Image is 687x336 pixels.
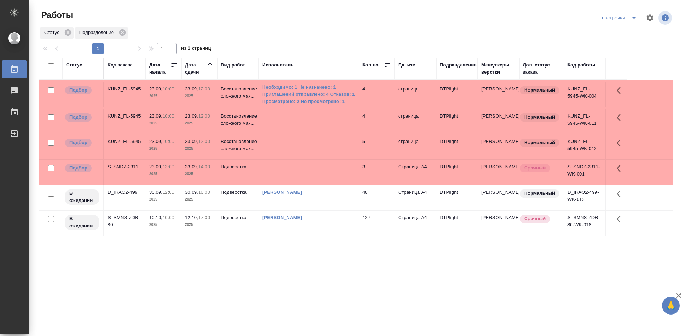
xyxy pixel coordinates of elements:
p: 23.09, [149,86,162,92]
p: 2025 [149,171,178,178]
p: 2025 [149,196,178,203]
p: Статус [44,29,62,36]
p: 23.09, [185,113,198,119]
p: [PERSON_NAME] [481,163,516,171]
p: 23.09, [185,139,198,144]
td: Страница А4 [395,211,436,236]
p: 10:00 [162,139,174,144]
p: 23.09, [149,164,162,169]
p: 2025 [185,171,214,178]
div: Можно подбирать исполнителей [64,113,100,122]
p: 12:00 [198,113,210,119]
span: из 1 страниц [181,44,211,54]
a: [PERSON_NAME] [262,215,302,220]
p: 2025 [185,145,214,152]
div: KUNZ_FL-5945 [108,85,142,93]
p: Подверстка [221,189,255,196]
div: Дата сдачи [185,61,206,76]
div: Доп. статус заказа [523,61,560,76]
p: 10:00 [162,86,174,92]
div: KUNZ_FL-5945 [108,113,142,120]
div: Код заказа [108,61,133,69]
div: Статус [40,27,74,39]
div: Дата начала [149,61,171,76]
td: 3 [359,160,395,185]
p: Подбор [69,87,87,94]
div: split button [600,12,641,24]
p: Подразделение [79,29,116,36]
button: Здесь прячутся важные кнопки [612,134,629,152]
td: страница [395,82,436,107]
p: 30.09, [185,189,198,195]
td: S_SNDZ-2311-WK-001 [564,160,605,185]
td: DTPlight [436,82,478,107]
td: страница [395,134,436,159]
div: Ед. изм [398,61,416,69]
div: Исполнитель [262,61,294,69]
div: Подразделение [440,61,477,69]
p: Подверстка [221,163,255,171]
div: Исполнитель назначен, приступать к работе пока рано [64,189,100,206]
div: Можно подбирать исполнителей [64,163,100,173]
td: DTPlight [436,109,478,134]
td: страница [395,109,436,134]
td: Страница А4 [395,185,436,210]
div: Можно подбирать исполнителей [64,85,100,95]
p: 10:00 [162,113,174,119]
p: [PERSON_NAME] [481,214,516,221]
td: 127 [359,211,395,236]
a: [PERSON_NAME] [262,189,302,195]
td: KUNZ_FL-5945-WK-012 [564,134,605,159]
p: 2025 [185,221,214,228]
div: Кол-во [362,61,379,69]
p: 2025 [185,120,214,127]
td: 4 [359,109,395,134]
p: В ожидании [69,190,95,204]
td: D_IRAO2-499-WK-013 [564,185,605,210]
div: S_SNDZ-2311 [108,163,142,171]
p: Подбор [69,114,87,121]
div: KUNZ_FL-5945 [108,138,142,145]
div: Код работы [567,61,595,69]
button: 🙏 [662,297,680,315]
p: 16:00 [198,189,210,195]
p: 2025 [149,221,178,228]
td: 48 [359,185,395,210]
div: Менеджеры верстки [481,61,516,76]
td: DTPlight [436,185,478,210]
p: 2025 [149,145,178,152]
button: Здесь прячутся важные кнопки [612,82,629,99]
p: 23.09, [149,139,162,144]
button: Здесь прячутся важные кнопки [612,109,629,126]
p: 23.09, [185,164,198,169]
td: 4 [359,82,395,107]
div: S_SMNS-ZDR-80 [108,214,142,228]
p: Нормальный [524,190,555,197]
div: Статус [66,61,82,69]
div: D_IRAO2-499 [108,189,142,196]
p: [PERSON_NAME] [481,85,516,93]
td: S_SMNS-ZDR-80-WK-018 [564,211,605,236]
p: 30.09, [149,189,162,195]
p: 10:00 [162,215,174,220]
p: Нормальный [524,114,555,121]
p: 2025 [149,93,178,100]
td: DTPlight [436,134,478,159]
p: 12.10, [185,215,198,220]
p: Восстановление сложного мак... [221,113,255,127]
p: 2025 [185,196,214,203]
td: DTPlight [436,211,478,236]
p: 12:00 [162,189,174,195]
p: 13:00 [162,164,174,169]
p: Нормальный [524,139,555,146]
p: Нормальный [524,87,555,94]
div: Можно подбирать исполнителей [64,138,100,148]
p: Подверстка [221,214,255,221]
p: 17:00 [198,215,210,220]
p: 12:00 [198,139,210,144]
div: Подразделение [75,27,128,39]
p: Восстановление сложного мак... [221,85,255,100]
td: Страница А4 [395,160,436,185]
p: Восстановление сложного мак... [221,138,255,152]
p: [PERSON_NAME] [481,138,516,145]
